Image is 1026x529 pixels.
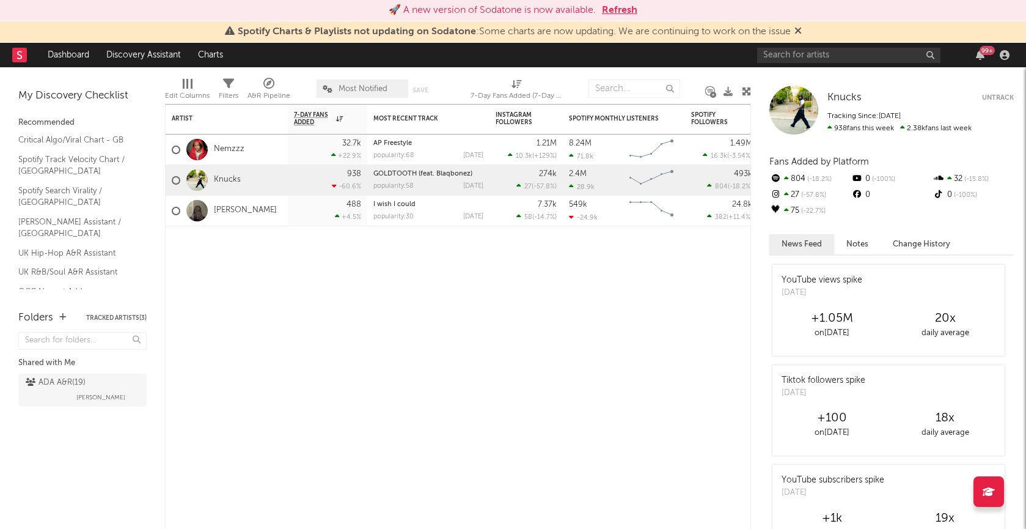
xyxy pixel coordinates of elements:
[775,511,889,526] div: +1k
[569,139,592,147] div: 8.24M
[238,27,476,37] span: Spotify Charts & Playlists not updating on Sodatone
[805,176,832,183] span: -18.2 %
[889,326,1002,341] div: daily average
[18,246,134,260] a: UK Hip-Hop A&R Assistant
[294,111,333,126] span: 7-Day Fans Added
[534,153,555,160] span: +129 %
[834,234,881,254] button: Notes
[827,125,894,132] span: 938 fans this week
[342,139,361,147] div: 32.7k
[775,326,889,341] div: on [DATE]
[827,113,901,120] span: Tracking Since: [DATE]
[18,89,147,103] div: My Discovery Checklist
[730,139,752,147] div: 1.49M
[729,153,750,160] span: -3.54 %
[730,183,750,190] span: -18.2 %
[569,170,587,178] div: 2.4M
[769,187,851,203] div: 27
[18,356,147,371] div: Shared with Me
[18,311,53,325] div: Folders
[219,89,238,103] div: Filters
[703,152,752,160] div: ( )
[769,171,851,187] div: 804
[933,171,1014,187] div: 32
[827,125,972,132] span: 2.38k fans last week
[881,234,962,254] button: Change History
[538,201,557,209] div: 7.37k
[18,265,134,279] a: UK R&B/Soul A&R Assistant
[569,115,661,122] div: Spotify Monthly Listeners
[471,73,562,109] div: 7-Day Fans Added (7-Day Fans Added)
[534,214,555,221] span: -14.7 %
[775,411,889,426] div: +100
[331,152,361,160] div: +22.9 %
[799,192,826,199] span: -57.8 %
[711,153,727,160] span: 16.3k
[533,183,555,190] span: -57.8 %
[463,152,483,159] div: [DATE]
[624,165,679,196] svg: Chart title
[516,153,532,160] span: 10.3k
[98,43,189,67] a: Discovery Assistant
[569,152,593,160] div: 71.8k
[524,214,532,221] span: 58
[373,201,416,208] a: I wish I could
[827,92,862,104] a: Knucks
[389,3,596,18] div: 🚀 A new version of Sodatone is now available.
[165,89,210,103] div: Edit Columns
[728,214,750,221] span: +11.4 %
[189,43,232,67] a: Charts
[962,176,989,183] span: -15.8 %
[247,89,290,103] div: A&R Pipeline
[373,171,483,177] div: GOLDTOOTH (feat. Blaqbonez)
[769,157,869,166] span: Fans Added by Platform
[707,182,752,190] div: ( )
[569,201,587,209] div: 549k
[851,187,932,203] div: 0
[782,474,884,487] div: YouTube subscribers spike
[412,87,428,94] button: Save
[827,92,862,103] span: Knucks
[982,92,1014,104] button: Untrack
[373,213,414,220] div: popularity: 30
[238,27,791,37] span: : Some charts are now updating. We are continuing to work on the issue
[782,374,865,387] div: Tiktok followers spike
[952,192,977,199] span: -100 %
[18,215,134,240] a: [PERSON_NAME] Assistant / [GEOGRAPHIC_DATA]
[889,411,1002,426] div: 18 x
[539,170,557,178] div: 274k
[26,375,86,390] div: ADA A&R ( 19 )
[496,111,538,126] div: Instagram Followers
[569,213,598,221] div: -24.9k
[537,139,557,147] div: 1.21M
[463,183,483,190] div: [DATE]
[339,85,387,93] span: Most Notified
[775,426,889,440] div: on [DATE]
[707,213,752,221] div: ( )
[976,50,984,60] button: 99+
[18,374,147,407] a: ADA A&R(19)[PERSON_NAME]
[799,208,826,215] span: -22.7 %
[851,171,932,187] div: 0
[734,170,752,178] div: 493k
[624,135,679,165] svg: Chart title
[624,196,679,226] svg: Chart title
[516,182,557,190] div: ( )
[769,234,834,254] button: News Feed
[769,203,851,219] div: 75
[76,390,125,405] span: [PERSON_NAME]
[794,27,802,37] span: Dismiss
[172,115,263,122] div: Artist
[373,140,483,147] div: AP Freestyle
[715,183,728,190] span: 804
[782,274,862,287] div: YouTube views spike
[602,3,637,18] button: Refresh
[18,116,147,130] div: Recommended
[18,133,134,147] a: Critical Algo/Viral Chart - GB
[516,213,557,221] div: ( )
[373,115,465,122] div: Most Recent Track
[346,201,361,209] div: 488
[732,201,752,209] div: 24.8k
[524,183,532,190] span: 27
[18,153,134,178] a: Spotify Track Velocity Chart / [GEOGRAPHIC_DATA]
